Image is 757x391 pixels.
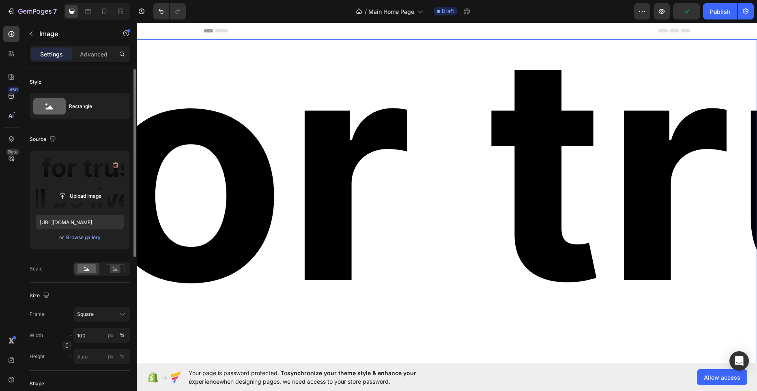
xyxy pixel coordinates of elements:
[53,6,57,16] p: 7
[30,380,44,387] div: Shape
[30,290,51,301] div: Size
[8,86,19,93] div: 450
[30,353,45,360] label: Height
[6,149,19,155] div: Beta
[189,369,416,385] span: synchronize your theme style & enhance your experience
[77,311,94,318] span: Square
[365,7,367,16] span: /
[73,307,130,322] button: Square
[703,3,737,19] button: Publish
[30,134,58,145] div: Source
[108,353,114,360] div: px
[117,352,127,361] button: px
[368,7,414,16] span: Main Home Page
[108,332,114,339] div: px
[704,373,740,382] span: Allow access
[697,369,747,385] button: Allow access
[729,351,749,371] div: Open Intercom Messenger
[30,78,41,86] div: Style
[36,215,124,229] input: https://example.com/image.jpg
[30,311,45,318] label: Frame
[59,233,64,242] span: or
[153,3,186,19] div: Undo/Redo
[39,29,108,39] p: Image
[66,234,101,241] div: Browse gallery
[73,349,130,364] input: px%
[3,3,60,19] button: 7
[117,331,127,340] button: px
[442,8,454,15] span: Draft
[120,353,125,360] div: %
[189,369,448,386] span: Your page is password protected. To when designing pages, we need access to your store password.
[710,7,730,16] div: Publish
[137,23,757,363] iframe: Design area
[30,265,43,272] div: Scale
[69,97,118,116] div: Rectangle
[73,328,130,343] input: px%
[120,332,125,339] div: %
[30,332,43,339] label: Width
[106,352,116,361] button: %
[66,233,101,242] button: Browse gallery
[52,189,108,203] button: Upload Image
[106,331,116,340] button: %
[80,50,108,58] p: Advanced
[40,50,63,58] p: Settings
